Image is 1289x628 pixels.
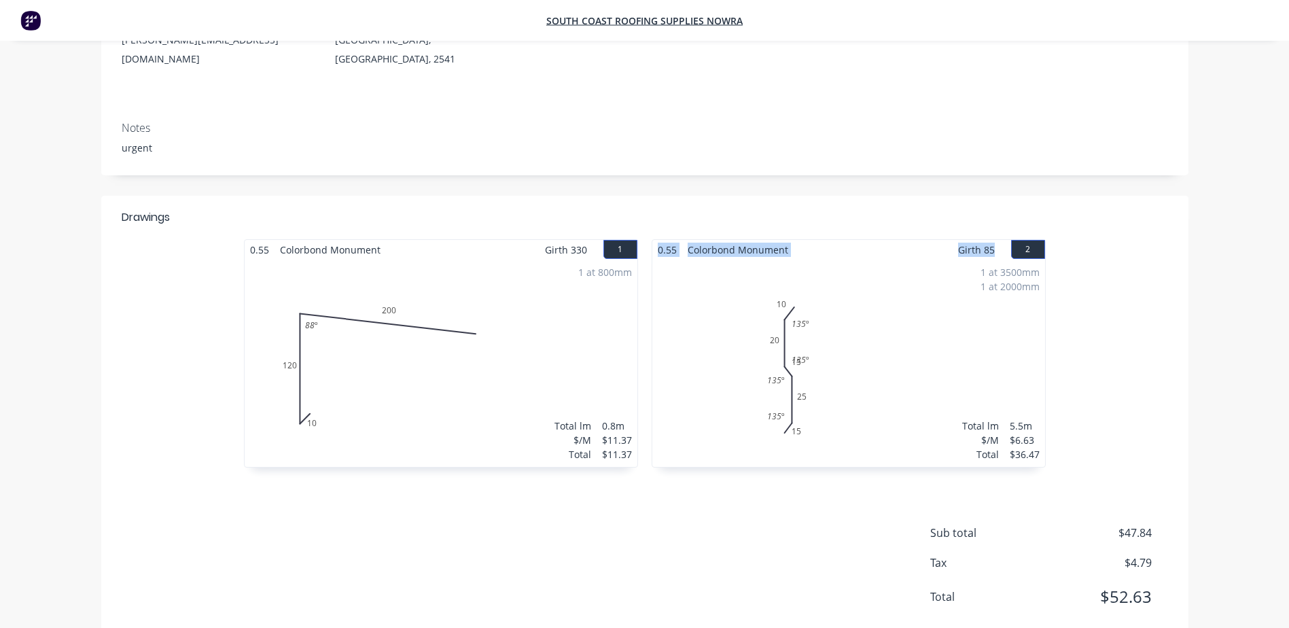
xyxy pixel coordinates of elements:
[1010,419,1040,433] div: 5.5m
[962,419,999,433] div: Total lm
[122,209,170,226] div: Drawings
[554,447,591,461] div: Total
[554,433,591,447] div: $/M
[930,525,1051,541] span: Sub total
[578,265,632,279] div: 1 at 800mm
[602,447,632,461] div: $11.37
[546,14,743,27] a: South Coast Roofing Supplies Nowra
[930,589,1051,605] span: Total
[122,31,313,69] div: [PERSON_NAME][EMAIL_ADDRESS][DOMAIN_NAME]
[1010,447,1040,461] div: $36.47
[1011,240,1045,259] button: 2
[20,10,41,31] img: Factory
[652,260,1045,467] div: 01525152010135º135º135º135º1 at 3500mm1 at 2000mmTotal lm$/MTotal5.5m$6.63$36.47
[545,240,587,260] span: Girth 330
[122,141,1168,155] div: urgent
[1050,525,1151,541] span: $47.84
[1050,555,1151,571] span: $4.79
[682,240,794,260] span: Colorbond Monument
[930,555,1051,571] span: Tax
[122,122,1168,135] div: Notes
[245,260,637,467] div: 01012020088º1 at 800mmTotal lm$/MTotal0.8m$11.37$11.37
[981,265,1040,279] div: 1 at 3500mm
[1010,433,1040,447] div: $6.63
[962,447,999,461] div: Total
[554,419,591,433] div: Total lm
[981,279,1040,294] div: 1 at 2000mm
[958,240,995,260] span: Girth 85
[602,419,632,433] div: 0.8m
[603,240,637,259] button: 1
[1050,585,1151,609] span: $52.63
[652,240,682,260] span: 0.55
[245,240,275,260] span: 0.55
[602,433,632,447] div: $11.37
[275,240,386,260] span: Colorbond Monument
[962,433,999,447] div: $/M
